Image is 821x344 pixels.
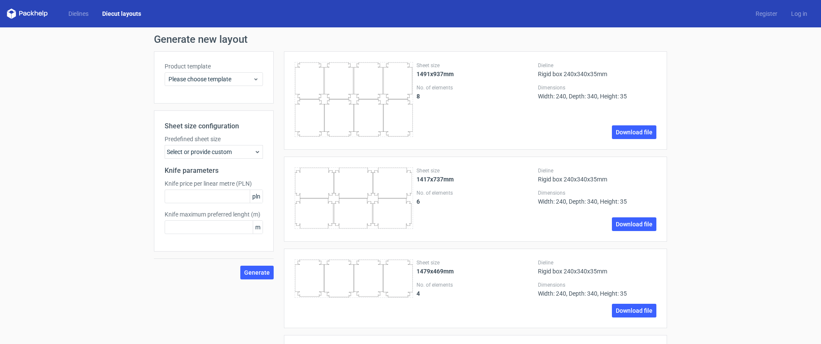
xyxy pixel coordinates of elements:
[253,221,263,234] span: m
[612,217,656,231] a: Download file
[538,190,656,205] div: Width: 240, Depth: 340, Height: 35
[154,34,667,44] h1: Generate new layout
[416,84,535,91] label: No. of elements
[416,268,454,275] strong: 1479x469mm
[240,266,274,279] button: Generate
[416,71,454,77] strong: 1491x937mm
[95,9,148,18] a: Diecut layouts
[416,290,420,297] strong: 4
[416,93,420,100] strong: 8
[416,176,454,183] strong: 1417x737mm
[416,282,535,288] label: No. of elements
[416,62,535,69] label: Sheet size
[612,125,656,139] a: Download file
[612,304,656,317] a: Download file
[165,166,263,176] h2: Knife parameters
[416,167,535,174] label: Sheet size
[250,190,263,203] span: pln
[165,121,263,131] h2: Sheet size configuration
[538,190,656,196] label: Dimensions
[749,9,784,18] a: Register
[416,259,535,266] label: Sheet size
[538,84,656,100] div: Width: 240, Depth: 340, Height: 35
[538,259,656,266] label: Dieline
[538,282,656,288] label: Dimensions
[165,62,263,71] label: Product template
[416,198,420,205] strong: 6
[538,167,656,183] div: Rigid box 240x340x35mm
[168,75,253,83] span: Please choose template
[538,62,656,69] label: Dieline
[538,84,656,91] label: Dimensions
[62,9,95,18] a: Dielines
[165,179,263,188] label: Knife price per linear metre (PLN)
[416,190,535,196] label: No. of elements
[165,145,263,159] div: Select or provide custom
[784,9,814,18] a: Log in
[165,135,263,143] label: Predefined sheet size
[165,210,263,219] label: Knife maximum preferred lenght (m)
[538,259,656,275] div: Rigid box 240x340x35mm
[538,62,656,77] div: Rigid box 240x340x35mm
[538,282,656,297] div: Width: 240, Depth: 340, Height: 35
[244,270,270,276] span: Generate
[538,167,656,174] label: Dieline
